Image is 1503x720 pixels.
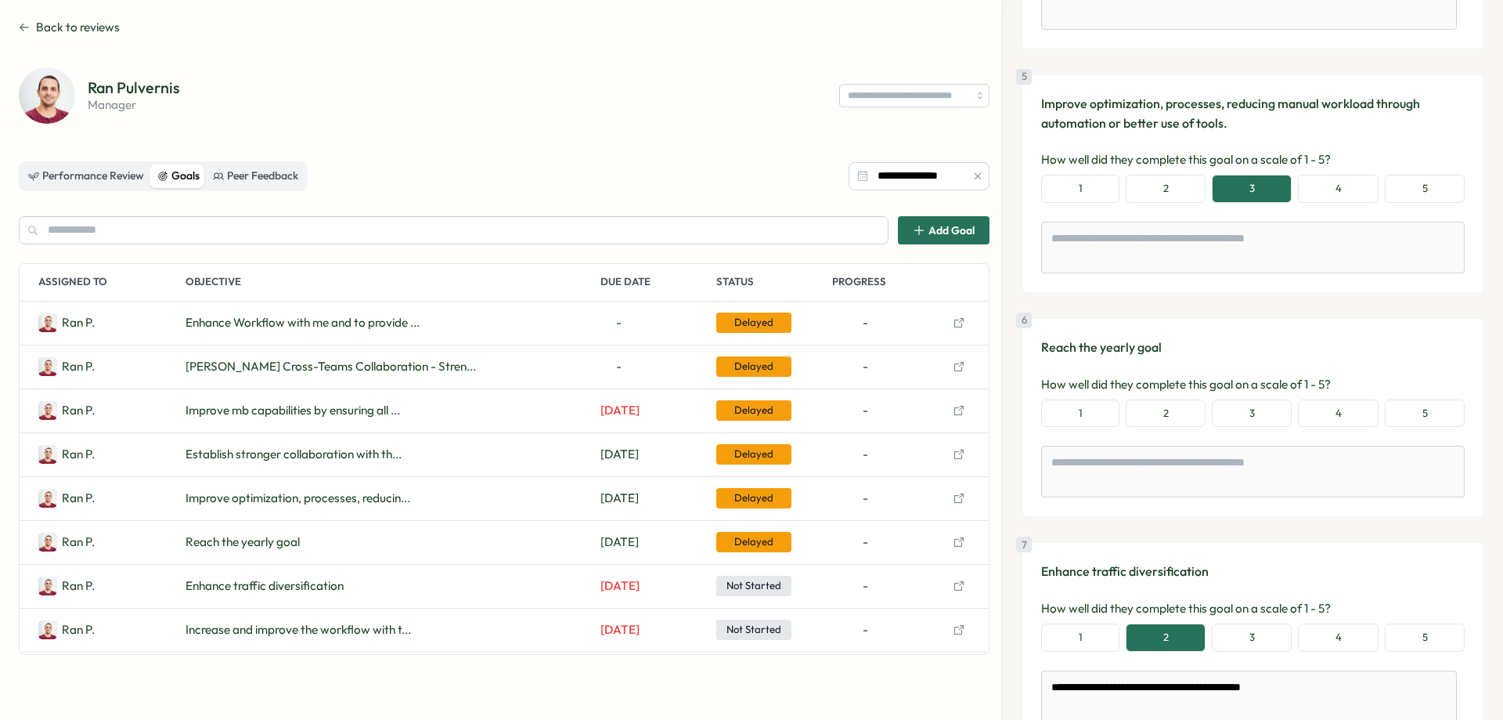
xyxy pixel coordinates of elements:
p: Ran Pulvernis [62,534,95,551]
p: Ran Pulvernis [62,490,95,507]
img: Ran Pulvernis [38,489,57,508]
a: Ran PulvernisRan P. [38,577,95,595]
span: Add Goal [928,225,975,236]
button: 3 [1212,400,1292,428]
span: [PERSON_NAME] Cross-Teams Collaboration - Stren... [186,358,476,375]
span: Delayed [716,488,791,508]
span: Sep 01, 2025 [600,446,639,463]
button: 1 [1041,624,1119,652]
p: Objective [186,264,594,301]
button: 2 [1126,175,1206,203]
a: Ran PulvernisRan P. [38,533,95,552]
div: 6 [1016,313,1032,328]
img: Ran Pulvernis [38,577,57,595]
span: Not Started [716,576,791,596]
span: Sep 01, 2025 [600,490,639,507]
button: 3 [1212,175,1292,203]
span: Dec 31, 2024 [600,621,640,639]
span: - [863,402,868,419]
img: Ran Pulvernis [38,313,57,332]
div: Peer Feedback [213,168,298,185]
p: manager [88,99,180,110]
p: Due Date [600,264,710,301]
span: Jul 01, 2025 [600,402,640,419]
span: - [863,534,868,551]
a: Ran PulvernisRan P. [38,621,95,639]
div: 7 [1016,537,1032,552]
a: Ran PulvernisRan P. [38,401,95,420]
span: Not Started [716,620,791,640]
span: - [863,490,868,507]
button: Add Goal [898,216,989,244]
span: Improve optimization, processes, reducin... [186,490,410,507]
span: - [863,577,868,595]
button: 2 [1126,624,1206,652]
p: How well did they complete this goal on a scale of 1 - 5? [1041,600,1465,617]
button: 4 [1298,400,1379,428]
img: Ran Pulvernis [38,357,57,376]
span: Improve mb capabilities by ensuring all ... [186,402,400,419]
span: Delayed [716,532,791,552]
p: Ran Pulvernis [88,80,180,96]
span: Dec 31, 2024 [600,577,640,595]
div: Goals [157,168,200,185]
img: Ran Pulvernis [19,67,75,124]
span: Enhance traffic diversification [186,577,344,595]
p: Ran Pulvernis [62,446,95,463]
p: Ran Pulvernis [62,402,95,419]
button: 1 [1041,175,1119,203]
button: 5 [1385,175,1465,203]
img: Ran Pulvernis [38,401,57,420]
span: - [863,621,868,639]
a: Ran PulvernisRan P. [38,357,95,376]
span: Reach the yearly goal [186,534,300,551]
p: Progress [832,264,942,301]
span: Delayed [716,444,791,465]
span: - [863,314,868,331]
span: Establish stronger collaboration with th... [186,446,402,463]
span: Delayed [716,313,791,333]
img: Ran Pulvernis [38,445,57,464]
img: Ran Pulvernis [38,533,57,552]
span: Enhance Workflow with me and to provide ... [186,314,420,331]
p: Improve optimization, processes, reducing manual workload through automation or better use of tools. [1041,94,1465,133]
button: 5 [1385,400,1465,428]
p: Ran Pulvernis [62,358,95,375]
a: Ran PulvernisRan P. [38,489,95,508]
p: Assigned To [38,264,179,301]
p: Ran Pulvernis [62,577,95,595]
span: Delayed [716,356,791,377]
a: Ran PulvernisRan P. [38,313,95,332]
span: - [600,358,637,375]
div: 5 [1016,69,1032,85]
span: - [863,446,868,463]
p: Ran Pulvernis [62,314,95,331]
button: 5 [1385,624,1465,652]
button: 1 [1041,400,1119,428]
p: Ran Pulvernis [62,621,95,639]
button: 4 [1298,175,1379,203]
p: Reach the yearly goal [1041,338,1465,357]
button: 3 [1212,624,1292,652]
span: Back to reviews [36,19,120,36]
a: Ran PulvernisRan P. [38,445,95,464]
button: 4 [1298,624,1379,652]
p: How well did they complete this goal on a scale of 1 - 5? [1041,151,1465,168]
p: How well did they complete this goal on a scale of 1 - 5? [1041,376,1465,393]
span: Jan 31, 2026 [600,534,639,551]
button: 2 [1126,400,1206,428]
div: Performance Review [28,168,144,185]
p: Enhance traffic diversification [1041,562,1465,581]
span: - [600,314,637,331]
button: Back to reviews [19,19,120,36]
span: Increase and improve the workflow with t... [186,621,411,639]
p: Status [716,264,826,301]
span: - [863,358,868,375]
span: Delayed [716,400,791,421]
img: Ran Pulvernis [38,621,57,639]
